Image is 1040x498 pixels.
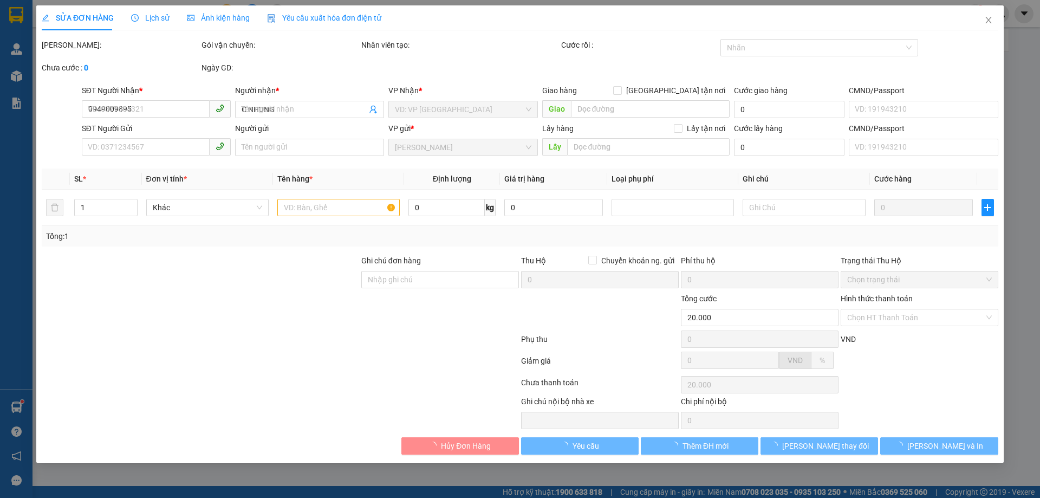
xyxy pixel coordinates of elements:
span: % [820,356,825,365]
span: loading [671,442,682,449]
label: Ghi chú đơn hàng [361,256,421,265]
span: Đơn vị tính [146,174,187,183]
div: Ngày GD: [201,62,359,74]
span: VP Nhận [389,86,419,95]
span: loading [770,442,782,449]
div: Ghi chú nội bộ nhà xe [521,396,679,412]
span: [PERSON_NAME] thay đổi [782,440,869,452]
div: CMND/Passport [849,85,998,96]
span: loading [561,442,573,449]
span: Cư Kuin [395,139,531,156]
span: Chuyển khoản ng. gửi [597,255,679,267]
span: kg [485,199,496,216]
span: Giao [542,100,571,118]
div: Tổng: 1 [46,230,401,242]
span: Lấy tận nơi [682,122,730,134]
span: plus [982,203,993,212]
div: Phụ thu [520,333,680,352]
span: user-add [369,105,378,114]
b: 0 [84,63,88,72]
span: VND [841,335,856,344]
span: phone [216,104,224,113]
span: Định lượng [433,174,471,183]
span: Chọn trạng thái [847,271,992,288]
span: Yêu cầu [573,440,599,452]
input: 0 [874,199,973,216]
span: SỬA ĐƠN HÀNG [42,14,114,22]
span: edit [42,14,49,22]
span: Lấy hàng [542,124,574,133]
label: Hình thức thanh toán [841,294,913,303]
span: Hủy Đơn Hàng [441,440,491,452]
div: Gói vận chuyển: [201,39,359,51]
span: Tổng cước [681,294,717,303]
span: picture [187,14,194,22]
div: Nhân viên tạo: [361,39,559,51]
button: [PERSON_NAME] thay đổi [760,437,878,455]
button: Close [973,5,1004,36]
input: Dọc đường [571,100,730,118]
input: Cước lấy hàng [734,139,844,156]
div: Chưa cước : [42,62,199,74]
button: Hủy Đơn Hàng [401,437,519,455]
span: loading [429,442,441,449]
button: Yêu cầu [521,437,639,455]
span: [GEOGRAPHIC_DATA] tận nơi [622,85,730,96]
div: Trạng thái Thu Hộ [841,255,998,267]
span: [PERSON_NAME] và In [907,440,983,452]
span: close [984,16,993,24]
span: Tên hàng [277,174,313,183]
div: CMND/Passport [849,122,998,134]
div: Người nhận [235,85,384,96]
button: Thêm ĐH mới [641,437,758,455]
span: Giá trị hàng [504,174,544,183]
span: SL [75,174,83,183]
img: icon [267,14,276,23]
div: Chi phí nội bộ [681,396,838,412]
span: Ảnh kiện hàng [187,14,250,22]
div: Phí thu hộ [681,255,838,271]
div: SĐT Người Nhận [82,85,231,96]
div: SĐT Người Gửi [82,122,231,134]
button: [PERSON_NAME] và In [881,437,998,455]
div: Giảm giá [520,355,680,374]
div: VP gửi [389,122,538,134]
label: Cước giao hàng [734,86,788,95]
input: VD: Bàn, Ghế [277,199,400,216]
span: phone [216,142,224,151]
span: loading [895,442,907,449]
span: Lấy [542,138,567,156]
span: Giao hàng [542,86,577,95]
div: Chưa thanh toán [520,377,680,396]
span: Lịch sử [131,14,170,22]
span: Yêu cầu xuất hóa đơn điện tử [267,14,381,22]
span: VND [788,356,803,365]
span: Cước hàng [874,174,912,183]
th: Loại phụ phí [607,169,738,190]
div: Người gửi [235,122,384,134]
label: Cước lấy hàng [734,124,783,133]
input: Ghi chú đơn hàng [361,271,519,288]
span: Thêm ĐH mới [682,440,729,452]
input: Dọc đường [567,138,730,156]
button: plus [981,199,993,216]
span: Thu Hộ [521,256,546,265]
span: clock-circle [131,14,139,22]
input: Cước giao hàng [734,101,844,118]
button: delete [46,199,63,216]
span: Khác [153,199,262,216]
th: Ghi chú [739,169,870,190]
div: Cước rồi : [561,39,719,51]
div: [PERSON_NAME]: [42,39,199,51]
input: Ghi Chú [743,199,866,216]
